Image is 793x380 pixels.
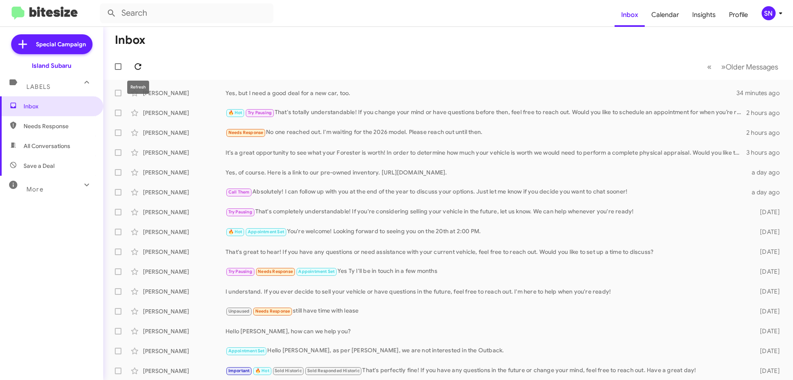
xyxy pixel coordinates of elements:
div: That's great to hear! If you have any questions or need assistance with your current vehicle, fee... [226,248,747,256]
a: Special Campaign [11,34,93,54]
div: [PERSON_NAME] [143,89,226,97]
div: [DATE] [747,367,786,375]
button: Previous [702,58,717,75]
span: Inbox [24,102,94,110]
input: Search [100,3,273,23]
div: That's completely understandable! If you're considering selling your vehicle in the future, let u... [226,207,747,217]
div: [PERSON_NAME] [143,347,226,355]
h1: Inbox [115,33,145,47]
a: Insights [686,3,722,27]
div: You're welcome! Looking forward to seeing you on the 20th at 2:00 PM. [226,227,747,237]
div: [PERSON_NAME] [143,148,226,157]
div: [DATE] [747,307,786,315]
span: Needs Response [255,308,290,314]
div: It’s a great opportunity to see what your Forester is worth! In order to determine how much your ... [226,148,746,157]
div: Yes Ty I'll be in touch in a few months [226,267,747,276]
div: [PERSON_NAME] [143,367,226,375]
div: [DATE] [747,268,786,276]
div: [PERSON_NAME] [143,208,226,216]
nav: Page navigation example [703,58,783,75]
span: Save a Deal [24,162,55,170]
div: I understand. If you ever decide to sell your vehicle or have questions in the future, feel free ... [226,287,747,296]
div: 2 hours ago [746,109,786,117]
div: [PERSON_NAME] [143,287,226,296]
span: Try Pausing [228,209,252,215]
button: SN [755,6,784,20]
span: Sold Historic [275,368,302,373]
span: Try Pausing [228,269,252,274]
span: Appointment Set [248,229,284,234]
span: Important [228,368,250,373]
div: [DATE] [747,248,786,256]
div: That's totally understandable! If you change your mind or have questions before then, feel free t... [226,108,746,117]
div: Hello [PERSON_NAME], as per [PERSON_NAME], we are not interested in the Outback. [226,346,747,356]
div: [DATE] [747,287,786,296]
div: [PERSON_NAME] [143,129,226,137]
div: Hello [PERSON_NAME], how can we help you? [226,327,747,335]
div: That's perfectly fine! If you have any questions in the future or change your mind, feel free to ... [226,366,747,375]
div: [PERSON_NAME] [143,228,226,236]
div: Island Subaru [32,62,71,70]
div: 3 hours ago [746,148,786,157]
span: Needs Response [24,122,94,130]
a: Calendar [645,3,686,27]
span: Sold Responded Historic [307,368,360,373]
span: Call Them [228,189,250,195]
div: Yes, but I need a good deal for a new car, too. [226,89,737,97]
span: Unpaused [228,308,250,314]
span: Needs Response [228,130,264,135]
span: Labels [26,83,50,91]
div: [PERSON_NAME] [143,327,226,335]
span: » [721,62,726,72]
div: [PERSON_NAME] [143,109,226,117]
span: Older Messages [726,62,778,72]
span: Appointment Set [298,269,335,274]
div: Refresh [127,81,149,94]
span: Special Campaign [36,40,86,48]
div: [DATE] [747,208,786,216]
div: 34 minutes ago [737,89,786,97]
div: [PERSON_NAME] [143,307,226,315]
div: a day ago [747,188,786,196]
span: « [707,62,712,72]
a: Inbox [615,3,645,27]
span: All Conversations [24,142,70,150]
div: still have time with lease [226,306,747,316]
div: No one reached out. I'm waiting for the 2026 model. Please reach out until then. [226,128,746,137]
div: a day ago [747,168,786,177]
div: [DATE] [747,347,786,355]
div: [DATE] [747,327,786,335]
span: Try Pausing [248,110,272,115]
div: 2 hours ago [746,129,786,137]
div: Absolutely! I can follow up with you at the end of the year to discuss your options. Just let me ... [226,187,747,197]
span: More [26,186,43,193]
span: Appointment Set [228,348,265,354]
div: [PERSON_NAME] [143,168,226,177]
span: 🔥 Hot [228,110,242,115]
div: [PERSON_NAME] [143,188,226,196]
span: Needs Response [258,269,293,274]
div: SN [762,6,776,20]
span: 🔥 Hot [255,368,269,373]
button: Next [716,58,783,75]
a: Profile [722,3,755,27]
div: Yes, of course. Here is a link to our pre-owned inventory. [URL][DOMAIN_NAME]. [226,168,747,177]
div: [PERSON_NAME] [143,268,226,276]
span: 🔥 Hot [228,229,242,234]
div: [DATE] [747,228,786,236]
div: [PERSON_NAME] [143,248,226,256]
